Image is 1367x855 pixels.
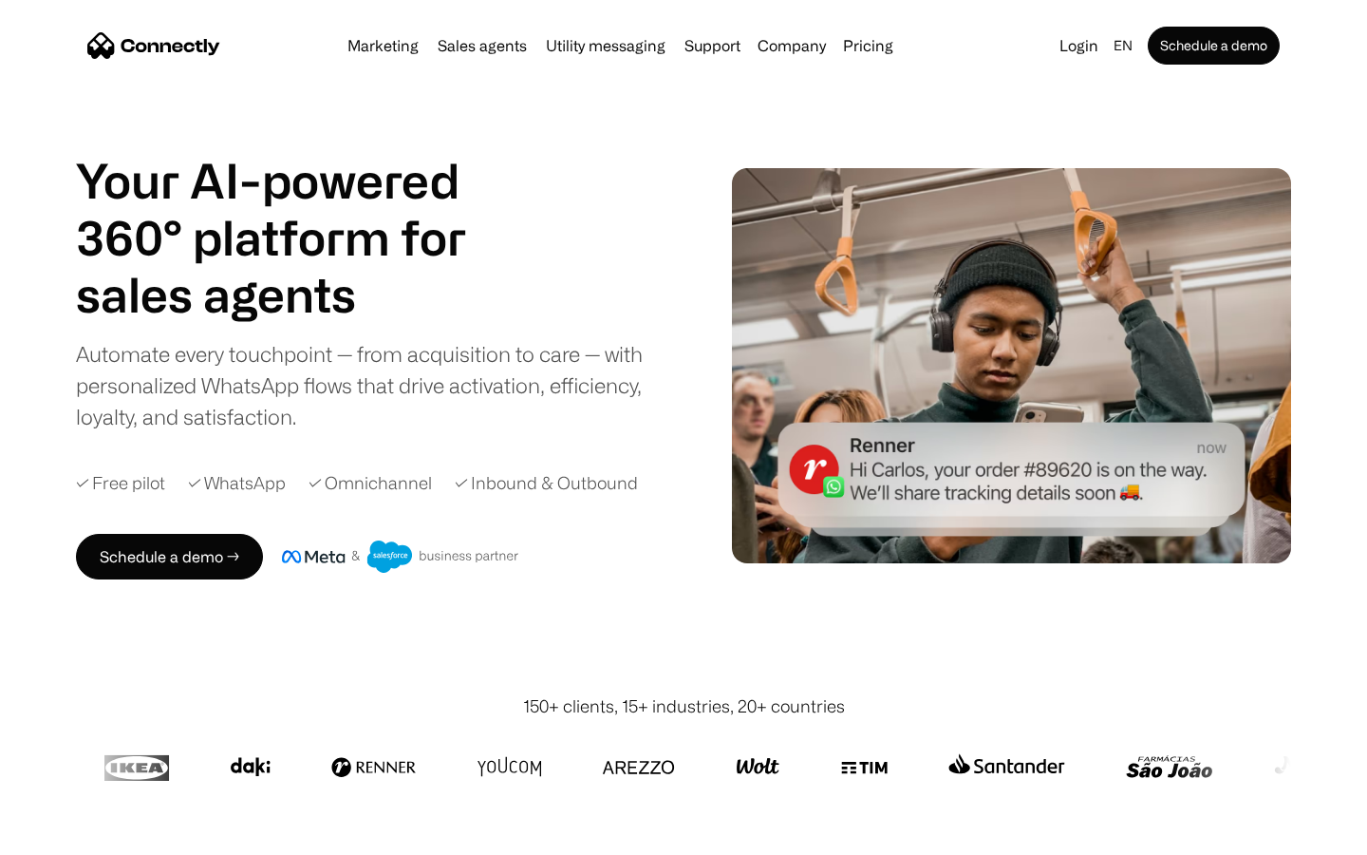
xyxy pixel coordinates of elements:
[76,534,263,579] a: Schedule a demo →
[76,470,165,496] div: ✓ Free pilot
[76,338,674,432] div: Automate every touchpoint — from acquisition to care — with personalized WhatsApp flows that driv...
[19,820,114,848] aside: Language selected: English
[1114,32,1133,59] div: en
[758,32,826,59] div: Company
[835,38,901,53] a: Pricing
[1106,32,1144,59] div: en
[282,541,519,573] img: Meta and Salesforce business partner badge.
[188,470,286,496] div: ✓ WhatsApp
[1148,27,1280,65] a: Schedule a demo
[523,693,845,719] div: 150+ clients, 15+ industries, 20+ countries
[752,32,832,59] div: Company
[538,38,673,53] a: Utility messaging
[76,266,513,323] div: carousel
[76,152,513,266] h1: Your AI-powered 360° platform for
[87,31,220,60] a: home
[455,470,638,496] div: ✓ Inbound & Outbound
[1052,32,1106,59] a: Login
[677,38,748,53] a: Support
[76,266,513,323] div: 1 of 4
[309,470,432,496] div: ✓ Omnichannel
[38,822,114,848] ul: Language list
[76,266,513,323] h1: sales agents
[430,38,534,53] a: Sales agents
[340,38,426,53] a: Marketing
